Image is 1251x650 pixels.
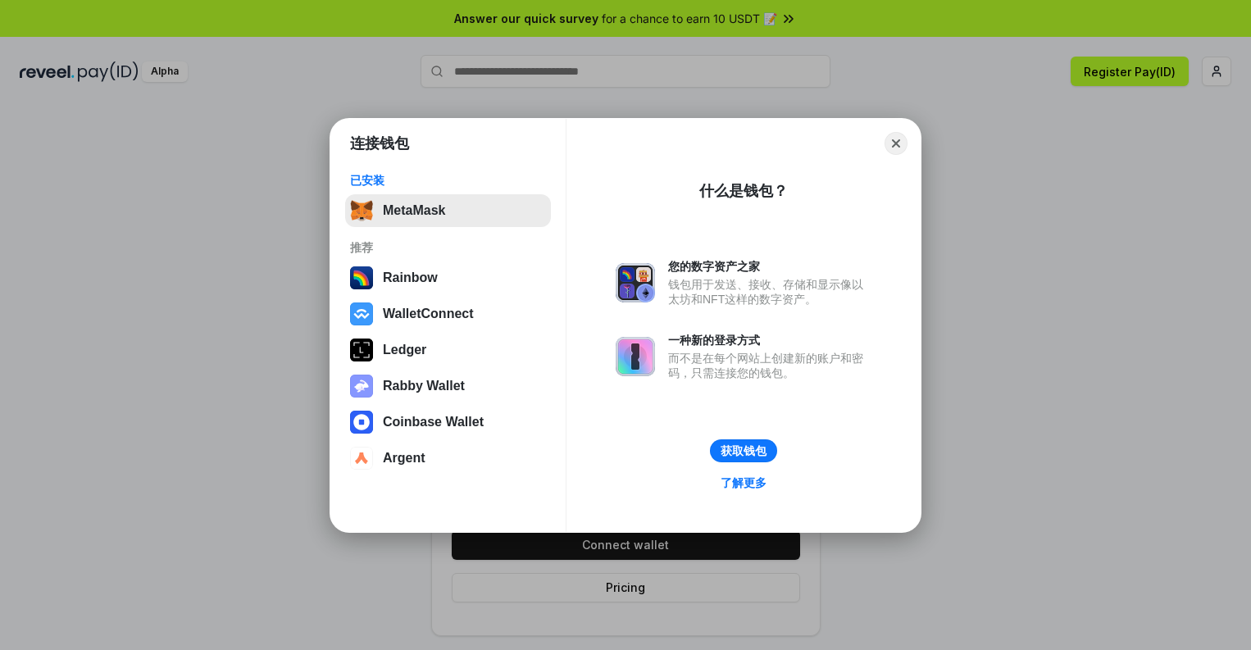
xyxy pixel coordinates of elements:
img: svg+xml,%3Csvg%20width%3D%2228%22%20height%3D%2228%22%20viewBox%3D%220%200%2028%2028%22%20fill%3D... [350,411,373,434]
div: 一种新的登录方式 [668,333,871,348]
div: 钱包用于发送、接收、存储和显示像以太坊和NFT这样的数字资产。 [668,277,871,307]
img: svg+xml,%3Csvg%20width%3D%22120%22%20height%3D%22120%22%20viewBox%3D%220%200%20120%20120%22%20fil... [350,266,373,289]
button: Coinbase Wallet [345,406,551,439]
div: MetaMask [383,203,445,218]
div: Rainbow [383,270,438,285]
button: Rainbow [345,261,551,294]
button: Argent [345,442,551,475]
a: 了解更多 [711,472,776,493]
div: 获取钱包 [721,443,767,458]
img: svg+xml,%3Csvg%20xmlns%3D%22http%3A%2F%2Fwww.w3.org%2F2000%2Fsvg%22%20fill%3D%22none%22%20viewBox... [616,263,655,302]
button: 获取钱包 [710,439,777,462]
div: Coinbase Wallet [383,415,484,430]
div: Ledger [383,343,426,357]
button: Rabby Wallet [345,370,551,402]
div: WalletConnect [383,307,474,321]
div: 什么是钱包？ [699,181,788,201]
img: svg+xml,%3Csvg%20xmlns%3D%22http%3A%2F%2Fwww.w3.org%2F2000%2Fsvg%22%20fill%3D%22none%22%20viewBox... [616,337,655,376]
div: 已安装 [350,173,546,188]
div: Rabby Wallet [383,379,465,393]
div: Argent [383,451,425,466]
button: Ledger [345,334,551,366]
img: svg+xml,%3Csvg%20xmlns%3D%22http%3A%2F%2Fwww.w3.org%2F2000%2Fsvg%22%20width%3D%2228%22%20height%3... [350,339,373,361]
img: svg+xml,%3Csvg%20width%3D%2228%22%20height%3D%2228%22%20viewBox%3D%220%200%2028%2028%22%20fill%3D... [350,447,373,470]
div: 您的数字资产之家 [668,259,871,274]
img: svg+xml,%3Csvg%20width%3D%2228%22%20height%3D%2228%22%20viewBox%3D%220%200%2028%2028%22%20fill%3D... [350,302,373,325]
button: MetaMask [345,194,551,227]
div: 了解更多 [721,475,767,490]
img: svg+xml,%3Csvg%20xmlns%3D%22http%3A%2F%2Fwww.w3.org%2F2000%2Fsvg%22%20fill%3D%22none%22%20viewBox... [350,375,373,398]
div: 推荐 [350,240,546,255]
div: 而不是在每个网站上创建新的账户和密码，只需连接您的钱包。 [668,351,871,380]
button: Close [885,132,908,155]
h1: 连接钱包 [350,134,409,153]
img: svg+xml,%3Csvg%20fill%3D%22none%22%20height%3D%2233%22%20viewBox%3D%220%200%2035%2033%22%20width%... [350,199,373,222]
button: WalletConnect [345,298,551,330]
